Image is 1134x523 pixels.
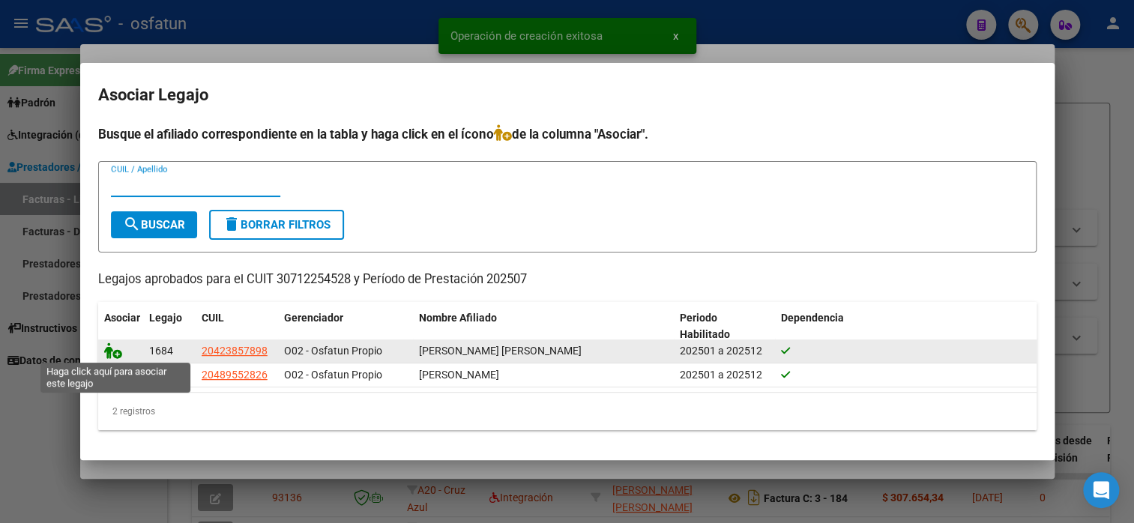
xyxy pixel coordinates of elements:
div: Open Intercom Messenger [1083,472,1119,508]
span: Nombre Afiliado [419,312,497,324]
button: Buscar [111,211,197,238]
div: 202501 a 202512 [680,342,769,360]
span: Legajo [149,312,182,324]
span: Asociar [104,312,140,324]
div: 2 registros [98,393,1037,430]
span: 1682 [149,369,173,381]
datatable-header-cell: Asociar [98,302,143,351]
mat-icon: search [123,215,141,233]
datatable-header-cell: Gerenciador [278,302,413,351]
span: 20489552826 [202,369,268,381]
span: Buscar [123,218,185,232]
span: Borrar Filtros [223,218,331,232]
div: 202501 a 202512 [680,366,769,384]
span: O02 - Osfatun Propio [284,369,382,381]
mat-icon: delete [223,215,241,233]
span: Periodo Habilitado [680,312,730,341]
datatable-header-cell: Periodo Habilitado [674,302,775,351]
button: Borrar Filtros [209,210,344,240]
span: Dependencia [781,312,844,324]
span: BUTORI CALVO LEANDRO JAVIER [419,345,582,357]
h2: Asociar Legajo [98,81,1037,109]
span: 20423857898 [202,345,268,357]
span: RODRIGUEZ EZEQUIEL AUGUSTO [419,369,499,381]
datatable-header-cell: Nombre Afiliado [413,302,675,351]
span: O02 - Osfatun Propio [284,345,382,357]
datatable-header-cell: Dependencia [775,302,1037,351]
span: Gerenciador [284,312,343,324]
datatable-header-cell: Legajo [143,302,196,351]
datatable-header-cell: CUIL [196,302,278,351]
span: 1684 [149,345,173,357]
span: CUIL [202,312,224,324]
h4: Busque el afiliado correspondiente en la tabla y haga click en el ícono de la columna "Asociar". [98,124,1037,144]
p: Legajos aprobados para el CUIT 30712254528 y Período de Prestación 202507 [98,270,1037,289]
